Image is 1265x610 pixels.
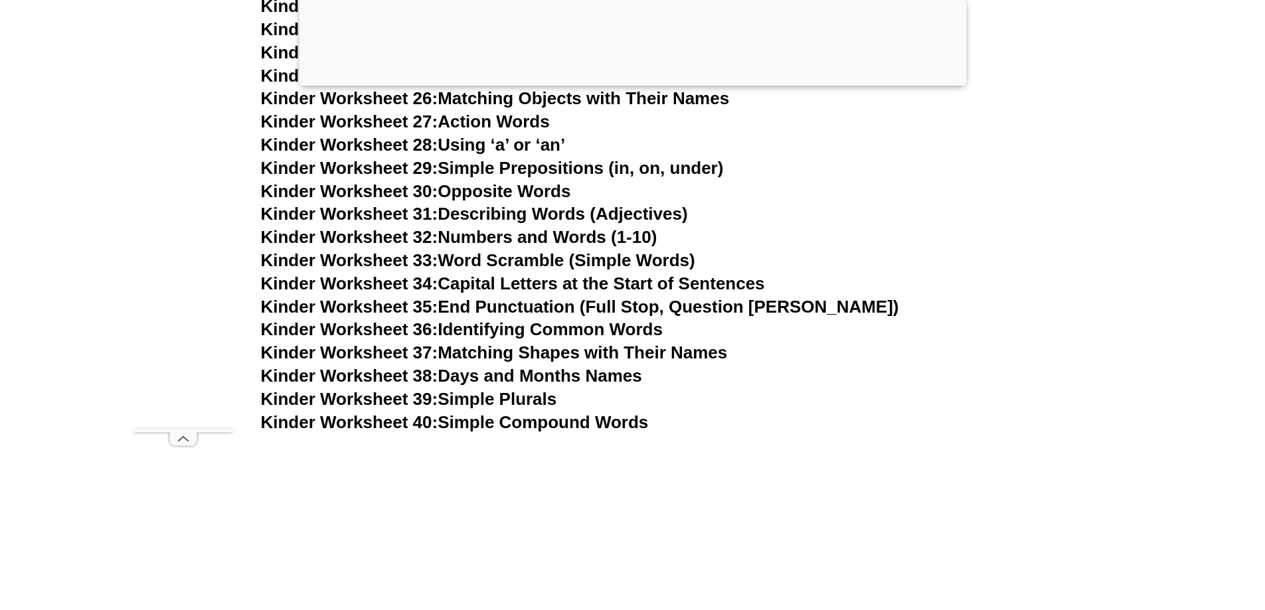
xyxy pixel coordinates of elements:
[261,88,730,108] a: Kinder Worksheet 26:Matching Objects with Their Names
[261,343,438,362] span: Kinder Worksheet 37:
[261,135,566,155] a: Kinder Worksheet 28:Using ‘a’ or ‘an’
[261,319,438,339] span: Kinder Worksheet 36:
[261,389,438,409] span: Kinder Worksheet 39:
[261,412,649,432] a: Kinder Worksheet 40:Simple Compound Words
[261,412,438,432] span: Kinder Worksheet 40:
[261,250,438,270] span: Kinder Worksheet 33:
[261,42,438,62] span: Kinder Worksheet 24:
[261,204,438,224] span: Kinder Worksheet 31:
[261,227,657,247] a: Kinder Worksheet 32:Numbers and Words (1-10)
[261,204,688,224] a: Kinder Worksheet 31:Describing Words (Adjectives)
[261,227,438,247] span: Kinder Worksheet 32:
[261,389,557,409] a: Kinder Worksheet 39:Simple Plurals
[261,66,577,86] a: Kinder Worksheet 25:Identifying Verbs
[261,297,438,317] span: Kinder Worksheet 35:
[261,112,438,131] span: Kinder Worksheet 27:
[261,343,728,362] a: Kinder Worksheet 37:Matching Shapes with Their Names
[261,181,438,201] span: Kinder Worksheet 30:
[1044,460,1265,610] iframe: Chat Widget
[261,135,438,155] span: Kinder Worksheet 28:
[133,31,233,429] iframe: Advertisement
[261,366,642,386] a: Kinder Worksheet 38:Days and Months Names
[261,88,438,108] span: Kinder Worksheet 26:
[261,297,899,317] a: Kinder Worksheet 35:End Punctuation (Full Stop, Question [PERSON_NAME])
[261,366,438,386] span: Kinder Worksheet 38:
[261,66,438,86] span: Kinder Worksheet 25:
[261,273,765,293] a: Kinder Worksheet 34:Capital Letters at the Start of Sentences
[261,319,663,339] a: Kinder Worksheet 36:Identifying Common Words
[261,158,724,178] a: Kinder Worksheet 29:Simple Prepositions (in, on, under)
[261,19,564,39] a: Kinder Worksheet 23:Weather Words
[261,158,438,178] span: Kinder Worksheet 29:
[261,273,438,293] span: Kinder Worksheet 34:
[261,42,584,62] a: Kinder Worksheet 24:Identifying Nouns
[261,19,438,39] span: Kinder Worksheet 23:
[261,181,571,201] a: Kinder Worksheet 30:Opposite Words
[261,250,695,270] a: Kinder Worksheet 33:Word Scramble (Simple Words)
[261,112,550,131] a: Kinder Worksheet 27:Action Words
